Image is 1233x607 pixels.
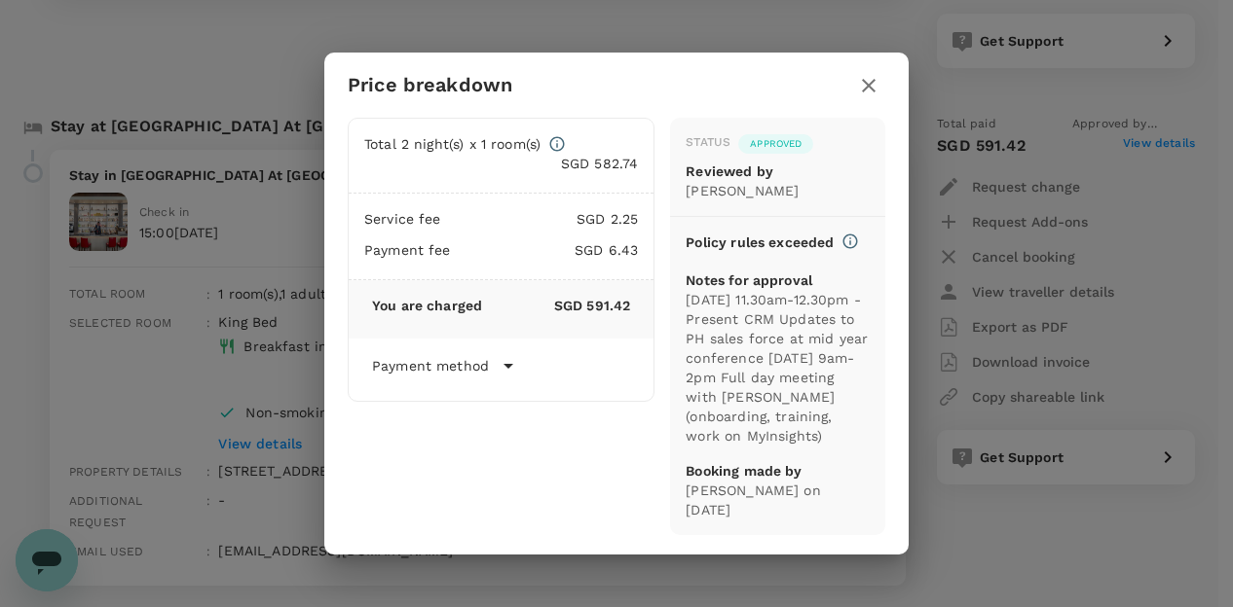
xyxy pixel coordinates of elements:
[372,356,489,375] p: Payment method
[686,290,870,446] p: [DATE] 11.30am-12.30pm - Present CRM Updates to PH sales force at mid year conference [DATE] 9am-...
[686,481,870,519] p: [PERSON_NAME] on [DATE]
[364,240,451,260] p: Payment fee
[372,296,482,315] p: You are charged
[482,296,630,315] p: SGD 591.42
[686,461,870,481] p: Booking made by
[364,134,541,154] p: Total 2 night(s) x 1 room(s)
[686,232,834,252] p: Policy rules exceeded
[686,133,730,153] div: Status
[364,154,638,173] p: SGD 582.74
[686,181,870,200] p: [PERSON_NAME]
[348,69,512,100] h6: Price breakdown
[441,209,639,229] p: SGD 2.25
[451,240,639,260] p: SGD 6.43
[364,209,441,229] p: Service fee
[686,270,870,290] p: Notes for approval
[738,137,813,151] span: Approved
[686,161,870,181] p: Reviewed by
